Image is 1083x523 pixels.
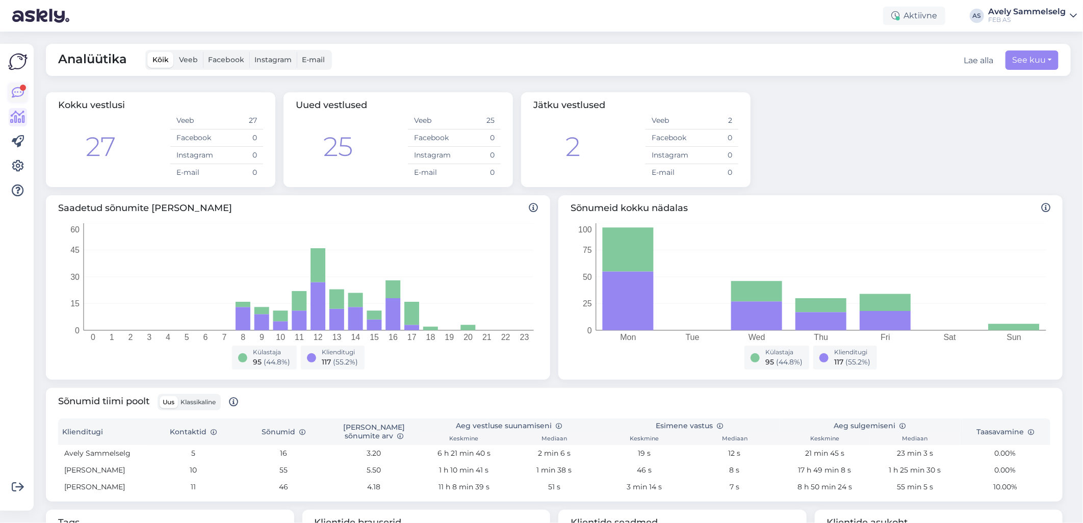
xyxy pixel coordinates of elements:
[170,147,217,164] td: Instagram
[692,164,738,181] td: 0
[58,50,127,70] span: Analüütika
[766,357,775,367] span: 95
[599,445,689,462] td: 19 s
[419,479,509,495] td: 11 h 8 min 39 s
[599,462,689,479] td: 46 s
[8,52,28,71] img: Askly Logo
[179,55,198,64] span: Veeb
[578,225,592,234] tspan: 100
[689,462,780,479] td: 8 s
[152,55,169,64] span: Kõik
[254,55,292,64] span: Instagram
[322,348,358,357] div: Klienditugi
[533,99,605,111] span: Jätku vestlused
[686,333,700,342] tspan: Tue
[70,246,80,254] tspan: 45
[749,333,765,342] tspan: Wed
[222,333,226,342] tspan: 7
[970,9,984,23] div: AS
[646,129,692,147] td: Facebook
[883,7,945,25] div: Aktiivne
[870,479,960,495] td: 55 min 5 s
[692,112,738,129] td: 2
[148,462,239,479] td: 10
[509,433,600,445] th: Mediaan
[964,55,993,67] div: Lae alla
[520,333,529,342] tspan: 23
[181,398,216,406] span: Klassikaline
[295,333,304,342] tspan: 11
[147,333,151,342] tspan: 3
[302,55,325,64] span: E-mail
[407,333,417,342] tspan: 17
[599,419,780,433] th: Esimene vastus
[692,147,738,164] td: 0
[960,445,1050,462] td: 0.00%
[239,445,329,462] td: 16
[148,445,239,462] td: 5
[58,445,148,462] td: Avely Sammelselg
[870,433,960,445] th: Mediaan
[75,326,80,335] tspan: 0
[780,445,870,462] td: 21 min 45 s
[408,147,454,164] td: Instagram
[241,333,245,342] tspan: 8
[599,433,689,445] th: Keskmine
[276,333,285,342] tspan: 10
[170,129,217,147] td: Facebook
[960,462,1050,479] td: 0.00%
[91,333,95,342] tspan: 0
[419,419,600,433] th: Aeg vestluse suunamiseni
[587,326,592,335] tspan: 0
[780,462,870,479] td: 17 h 49 min 8 s
[329,462,419,479] td: 5.50
[239,462,329,479] td: 55
[1005,50,1059,70] button: See kuu
[170,164,217,181] td: E-mail
[351,333,360,342] tspan: 14
[583,273,592,281] tspan: 50
[408,164,454,181] td: E-mail
[583,299,592,308] tspan: 25
[599,479,689,495] td: 3 min 14 s
[988,8,1066,16] div: Avely Sammelselg
[960,419,1050,445] th: Taasavamine
[329,419,419,445] th: [PERSON_NAME] sõnumite arv
[646,147,692,164] td: Instagram
[58,99,125,111] span: Kokku vestlusi
[253,357,262,367] span: 95
[128,333,133,342] tspan: 2
[86,127,116,167] div: 27
[419,462,509,479] td: 1 h 10 min 41 s
[689,479,780,495] td: 7 s
[239,419,329,445] th: Sõnumid
[419,445,509,462] td: 6 h 21 min 40 s
[70,273,80,281] tspan: 30
[217,129,263,147] td: 0
[163,398,174,406] span: Uus
[777,357,803,367] span: ( 44.8 %)
[646,164,692,181] td: E-mail
[566,127,581,167] div: 2
[692,129,738,147] td: 0
[1007,333,1021,342] tspan: Sun
[370,333,379,342] tspan: 15
[203,333,208,342] tspan: 6
[264,357,291,367] span: ( 44.8 %)
[846,357,871,367] span: ( 55.2 %)
[621,333,636,342] tspan: Mon
[185,333,189,342] tspan: 5
[260,333,264,342] tspan: 9
[217,147,263,164] td: 0
[58,419,148,445] th: Klienditugi
[454,147,501,164] td: 0
[329,445,419,462] td: 3.20
[835,348,871,357] div: Klienditugi
[329,479,419,495] td: 4.18
[408,129,454,147] td: Facebook
[333,357,358,367] span: ( 55.2 %)
[332,333,342,342] tspan: 13
[58,479,148,495] td: [PERSON_NAME]
[217,164,263,181] td: 0
[389,333,398,342] tspan: 16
